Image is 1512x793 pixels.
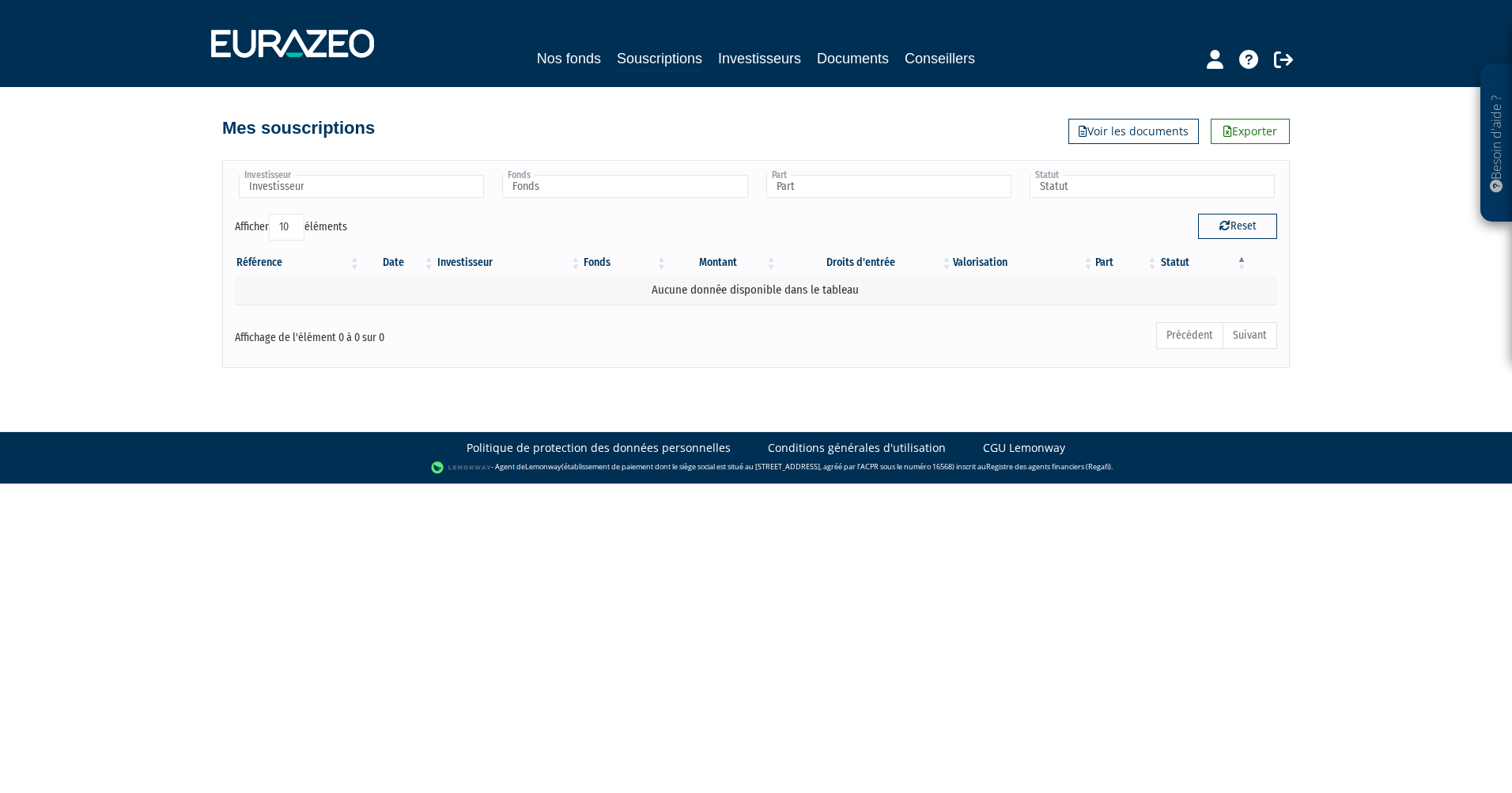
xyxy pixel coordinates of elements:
th: Valorisation: activer pour trier la colonne par ordre croissant [953,249,1094,276]
th: Statut : activer pour trier la colonne par ordre d&eacute;croissant [1159,249,1249,276]
th: Droits d'entrée: activer pour trier la colonne par ordre croissant [778,249,954,276]
h4: Mes souscriptions [222,119,375,138]
div: - Agent de (établissement de paiement dont le siège social est situé au [STREET_ADDRESS], agréé p... [16,460,1496,476]
p: Besoin d'aide ? [1487,72,1506,214]
a: Conditions générales d'utilisation [768,440,946,456]
th: Date: activer pour trier la colonne par ordre croissant [361,249,436,276]
a: Documents [817,47,889,70]
th: Montant: activer pour trier la colonne par ordre croissant [668,249,778,276]
th: Part: activer pour trier la colonne par ordre croissant [1095,249,1159,276]
th: Investisseur: activer pour trier la colonne par ordre croissant [436,249,583,276]
label: Afficher éléments [235,214,347,241]
a: Voir les documents [1068,119,1199,144]
img: logo-lemonway.png [431,460,492,476]
a: CGU Lemonway [983,440,1065,456]
a: Conseillers [905,47,975,70]
th: Fonds: activer pour trier la colonne par ordre croissant [582,249,668,276]
button: Reset [1198,214,1277,239]
a: Exporter [1211,119,1290,144]
a: Politique de protection des données personnelles [467,440,731,456]
a: Souscriptions [617,47,702,72]
th: Référence : activer pour trier la colonne par ordre croissant [235,249,361,276]
img: 1732889491-logotype_eurazeo_blanc_rvb.png [211,29,374,58]
td: Aucune donnée disponible dans le tableau [235,276,1277,304]
div: Affichage de l'élément 0 à 0 sur 0 [235,321,656,346]
select: Afficheréléments [269,214,304,241]
a: Lemonway [525,461,561,472]
a: Nos fonds [537,47,601,70]
a: Registre des agents financiers (Regafi) [986,461,1111,472]
a: Investisseurs [718,47,801,70]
